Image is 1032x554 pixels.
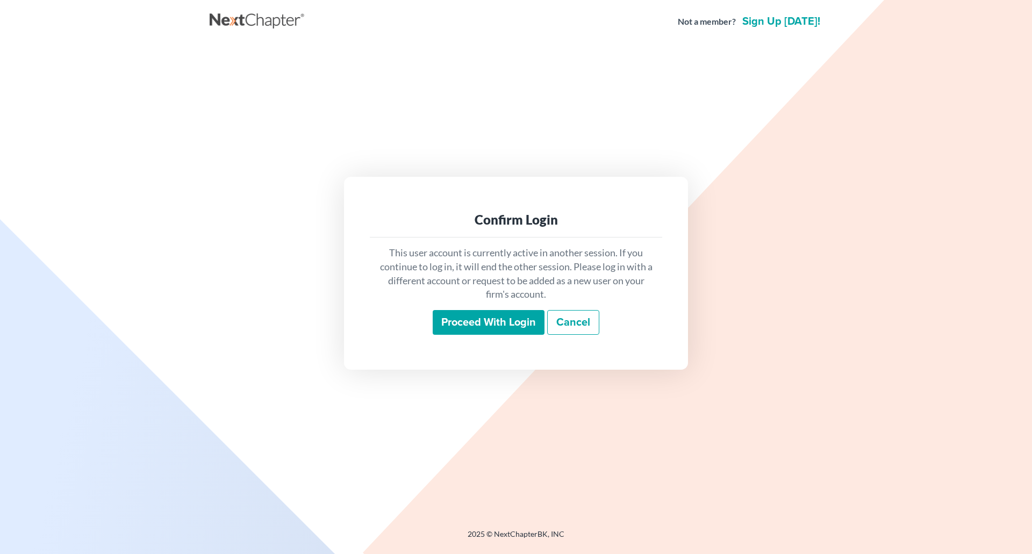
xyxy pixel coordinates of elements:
[378,211,654,228] div: Confirm Login
[378,246,654,301] p: This user account is currently active in another session. If you continue to log in, it will end ...
[210,529,822,548] div: 2025 © NextChapterBK, INC
[547,310,599,335] a: Cancel
[740,16,822,27] a: Sign up [DATE]!
[678,16,736,28] strong: Not a member?
[433,310,544,335] input: Proceed with login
